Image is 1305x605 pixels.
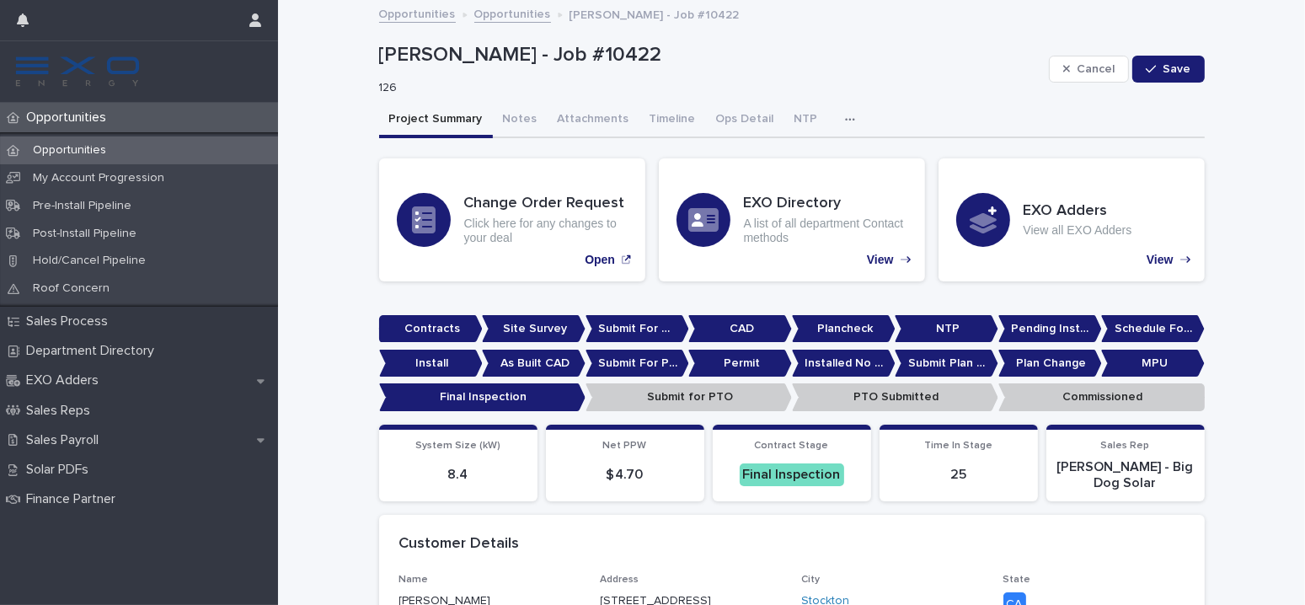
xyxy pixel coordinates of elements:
[740,463,844,486] div: Final Inspection
[1101,350,1205,377] p: MPU
[464,195,628,213] h3: Change Order Request
[792,315,896,343] p: Plancheck
[19,343,168,359] p: Department Directory
[867,253,894,267] p: View
[1132,56,1204,83] button: Save
[998,383,1205,411] p: Commissioned
[19,110,120,126] p: Opportunities
[379,158,645,281] a: Open
[688,350,792,377] p: Permit
[659,158,925,281] a: View
[19,281,123,296] p: Roof Concern
[379,43,1042,67] p: [PERSON_NAME] - Job #10422
[482,315,586,343] p: Site Survey
[399,575,429,585] span: Name
[548,103,639,138] button: Attachments
[792,383,998,411] p: PTO Submitted
[1024,223,1132,238] p: View all EXO Adders
[1024,202,1132,221] h3: EXO Adders
[755,441,829,451] span: Contract Stage
[19,372,112,388] p: EXO Adders
[1056,459,1195,491] p: [PERSON_NAME] - Big Dog Solar
[19,254,159,268] p: Hold/Cancel Pipeline
[379,315,483,343] p: Contracts
[706,103,784,138] button: Ops Detail
[19,171,178,185] p: My Account Progression
[585,253,615,267] p: Open
[792,350,896,377] p: Installed No Permit
[784,103,828,138] button: NTP
[19,143,120,158] p: Opportunities
[924,441,992,451] span: Time In Stage
[802,575,821,585] span: City
[998,315,1102,343] p: Pending Install Task
[19,313,121,329] p: Sales Process
[379,383,586,411] p: Final Inspection
[601,575,639,585] span: Address
[493,103,548,138] button: Notes
[688,315,792,343] p: CAD
[379,103,493,138] button: Project Summary
[13,55,142,88] img: FKS5r6ZBThi8E5hshIGi
[1101,315,1205,343] p: Schedule For Install
[1101,441,1150,451] span: Sales Rep
[1049,56,1130,83] button: Cancel
[389,467,527,483] p: 8.4
[379,350,483,377] p: Install
[1163,63,1191,75] span: Save
[603,441,647,451] span: Net PPW
[895,350,998,377] p: Submit Plan Change
[586,315,689,343] p: Submit For CAD
[586,383,792,411] p: Submit for PTO
[379,3,456,23] a: Opportunities
[998,350,1102,377] p: Plan Change
[570,4,740,23] p: [PERSON_NAME] - Job #10422
[482,350,586,377] p: As Built CAD
[474,3,551,23] a: Opportunities
[415,441,500,451] span: System Size (kW)
[19,462,102,478] p: Solar PDFs
[890,467,1028,483] p: 25
[744,195,907,213] h3: EXO Directory
[895,315,998,343] p: NTP
[1147,253,1174,267] p: View
[1077,63,1115,75] span: Cancel
[19,491,129,507] p: Finance Partner
[744,217,907,245] p: A list of all department Contact methods
[586,350,689,377] p: Submit For Permit
[399,535,520,554] h2: Customer Details
[556,467,694,483] p: $ 4.70
[19,227,150,241] p: Post-Install Pipeline
[19,432,112,448] p: Sales Payroll
[1003,575,1031,585] span: State
[19,403,104,419] p: Sales Reps
[379,81,1035,95] p: 126
[464,217,628,245] p: Click here for any changes to your deal
[19,199,145,213] p: Pre-Install Pipeline
[939,158,1205,281] a: View
[639,103,706,138] button: Timeline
